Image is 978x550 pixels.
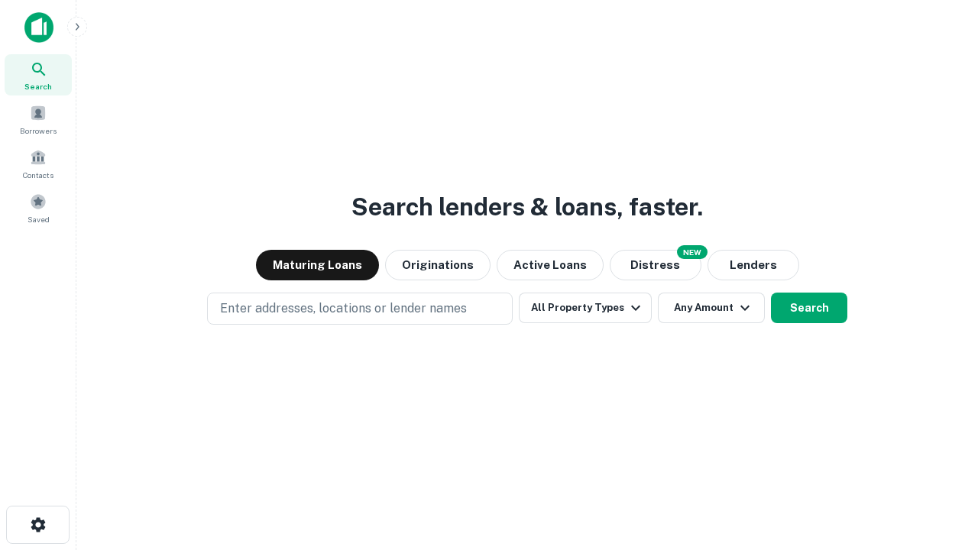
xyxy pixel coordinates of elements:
[5,187,72,228] a: Saved
[5,54,72,95] a: Search
[23,169,53,181] span: Contacts
[28,213,50,225] span: Saved
[610,250,701,280] button: Search distressed loans with lien and other non-mortgage details.
[677,245,708,259] div: NEW
[385,250,491,280] button: Originations
[902,428,978,501] iframe: Chat Widget
[708,250,799,280] button: Lenders
[519,293,652,323] button: All Property Types
[20,125,57,137] span: Borrowers
[5,99,72,140] a: Borrowers
[24,12,53,43] img: capitalize-icon.png
[5,143,72,184] a: Contacts
[771,293,847,323] button: Search
[24,80,52,92] span: Search
[658,293,765,323] button: Any Amount
[220,299,467,318] p: Enter addresses, locations or lender names
[497,250,604,280] button: Active Loans
[207,293,513,325] button: Enter addresses, locations or lender names
[351,189,703,225] h3: Search lenders & loans, faster.
[256,250,379,280] button: Maturing Loans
